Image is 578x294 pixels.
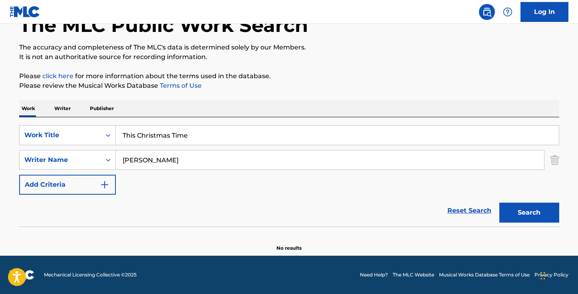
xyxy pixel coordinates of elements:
[503,7,512,17] img: help
[482,7,492,17] img: search
[87,100,116,117] p: Publisher
[499,203,559,223] button: Search
[24,130,96,140] div: Work Title
[24,155,96,165] div: Writer Name
[443,202,495,219] a: Reset Search
[19,175,116,195] button: Add Criteria
[19,71,559,81] p: Please for more information about the terms used in the database.
[19,81,559,91] p: Please review the Musical Works Database
[42,72,73,80] a: click here
[360,271,388,278] a: Need Help?
[19,13,308,37] h1: The MLC Public Work Search
[276,235,302,252] p: No results
[10,270,34,280] img: logo
[19,100,38,117] p: Work
[534,271,568,278] a: Privacy Policy
[520,2,568,22] a: Log In
[439,271,530,278] a: Musical Works Database Terms of Use
[538,256,578,294] iframe: Chat Widget
[540,264,545,288] div: Drag
[100,180,109,189] img: 9d2ae6d4665cec9f34b9.svg
[44,271,137,278] span: Mechanical Licensing Collective © 2025
[393,271,434,278] a: The MLC Website
[10,6,40,18] img: MLC Logo
[158,82,202,89] a: Terms of Use
[479,4,495,20] a: Public Search
[19,125,559,227] form: Search Form
[500,4,516,20] div: Help
[52,100,73,117] p: Writer
[19,52,559,62] p: It is not an authoritative source for recording information.
[19,43,559,52] p: The accuracy and completeness of The MLC's data is determined solely by our Members.
[550,150,559,170] img: Delete Criterion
